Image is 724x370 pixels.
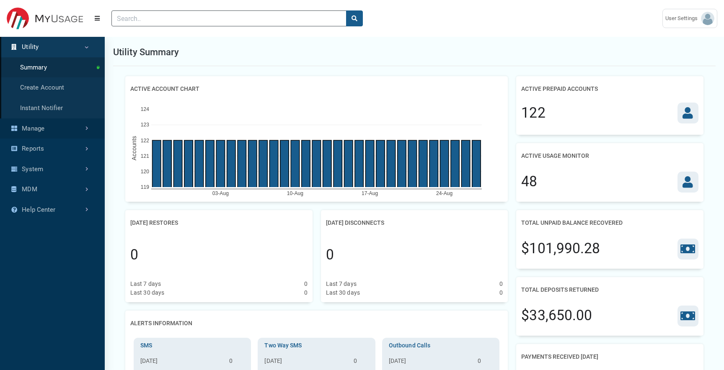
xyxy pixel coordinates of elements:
[665,14,701,23] span: User Settings
[137,357,226,369] th: [DATE]
[385,341,496,350] h3: Outbound Calls
[521,81,598,97] h2: Active Prepaid Accounts
[304,280,308,288] div: 0
[226,357,248,369] td: 0
[130,316,192,331] h2: Alerts Information
[521,238,600,259] div: $101,990.28
[385,357,474,369] th: [DATE]
[130,81,199,97] h2: Active Account Chart
[130,280,161,288] div: Last 7 days
[304,288,308,297] div: 0
[521,305,592,326] div: $33,650.00
[521,148,589,164] h2: Active Usage Monitor
[326,244,334,265] div: 0
[499,280,503,288] div: 0
[261,341,372,350] h3: Two Way SMS
[499,288,503,297] div: 0
[326,288,360,297] div: Last 30 days
[90,11,105,26] button: Menu
[111,10,346,26] input: Search
[326,280,357,288] div: Last 7 days
[130,215,178,231] h2: [DATE] Restores
[113,45,179,59] h1: Utility Summary
[350,357,372,369] td: 0
[521,349,598,365] h2: Payments Received [DATE]
[521,171,537,192] div: 48
[474,357,496,369] td: 0
[7,8,83,30] img: DEMO Logo
[521,282,599,298] h2: Total Deposits Returned
[326,215,384,231] h2: [DATE] Disconnects
[521,103,545,123] div: 122
[130,288,164,297] div: Last 30 days
[137,341,248,350] h3: SMS
[662,9,717,28] a: User Settings
[521,215,623,231] h2: Total Unpaid Balance Recovered
[346,10,363,26] button: search
[130,244,138,265] div: 0
[261,357,350,369] th: [DATE]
